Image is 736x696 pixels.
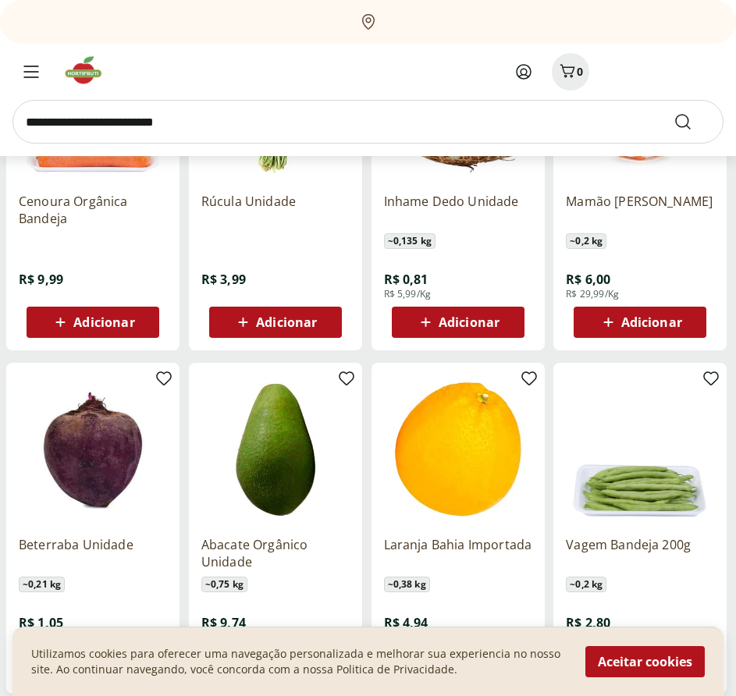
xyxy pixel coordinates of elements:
span: Adicionar [256,316,317,328]
img: Hortifruti [62,55,115,86]
a: Beterraba Unidade [19,536,167,570]
input: search [12,100,724,144]
img: Laranja Bahia Importada [384,375,532,524]
a: Mamão [PERSON_NAME] [566,193,714,227]
img: Vagem Bandeja 200g [566,375,714,524]
button: Aceitar cookies [585,646,705,677]
a: Rúcula Unidade [201,193,350,227]
button: Adicionar [392,307,524,338]
span: Adicionar [439,316,500,328]
a: Laranja Bahia Importada [384,536,532,570]
span: R$ 3,99 [201,271,246,288]
span: ~ 0,21 kg [19,577,65,592]
span: ~ 0,75 kg [201,577,247,592]
span: R$ 0,81 [384,271,428,288]
span: R$ 29,99/Kg [566,288,619,300]
img: Abacate Orgânico Unidade [201,375,350,524]
span: ~ 0,2 kg [566,577,606,592]
button: Adicionar [27,307,159,338]
span: R$ 6,00 [566,271,610,288]
span: R$ 9,99 [19,271,63,288]
button: Adicionar [574,307,706,338]
span: 0 [577,64,583,79]
button: Menu [12,53,50,91]
a: Vagem Bandeja 200g [566,536,714,570]
span: R$ 5,99/Kg [384,288,432,300]
span: R$ 4,94 [384,614,428,631]
img: Beterraba Unidade [19,375,167,524]
span: ~ 0,135 kg [384,233,436,249]
span: Adicionar [621,316,682,328]
button: Carrinho [552,53,589,91]
span: R$ 1,05 [19,614,63,631]
a: Cenoura Orgânica Bandeja [19,193,167,227]
a: Inhame Dedo Unidade [384,193,532,227]
span: ~ 0,38 kg [384,577,430,592]
span: R$ 9,74 [201,614,246,631]
button: Submit Search [674,112,711,131]
p: Utilizamos cookies para oferecer uma navegação personalizada e melhorar sua experiencia no nosso ... [31,646,567,677]
span: Adicionar [73,316,134,328]
a: Abacate Orgânico Unidade [201,536,350,570]
span: ~ 0,2 kg [566,233,606,249]
button: Adicionar [209,307,342,338]
span: R$ 2,80 [566,614,610,631]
